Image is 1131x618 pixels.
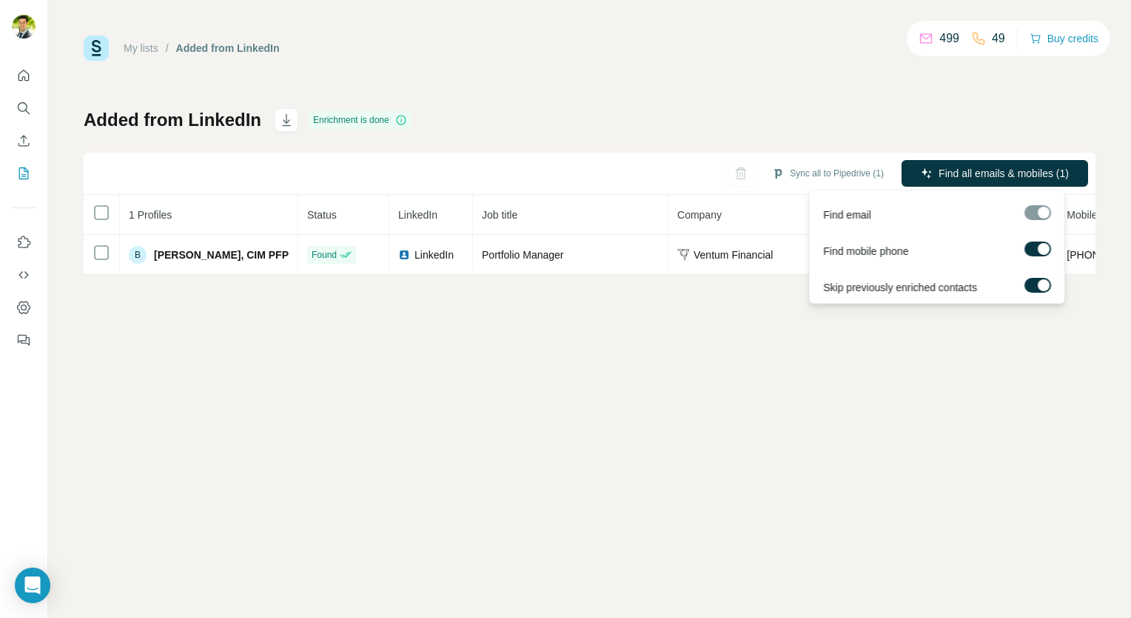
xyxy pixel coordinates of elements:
button: Dashboard [12,294,36,321]
button: Buy credits [1030,28,1098,49]
span: 1 Profiles [129,209,172,221]
span: LinkedIn [415,247,454,262]
div: B [129,246,147,264]
span: Skip previously enriched contacts [823,280,977,295]
button: Feedback [12,327,36,353]
span: Portfolio Manager [482,249,564,261]
span: Found [312,248,337,262]
h1: Added from LinkedIn [84,108,261,132]
span: Find all emails & mobiles (1) [939,166,1069,181]
img: Surfe Logo [84,36,109,61]
span: Mobile [1067,209,1097,221]
span: [PERSON_NAME], CIM PFP [154,247,289,262]
img: Avatar [12,15,36,39]
li: / [166,41,169,56]
div: Added from LinkedIn [176,41,280,56]
button: Sync all to Pipedrive (1) [762,162,894,185]
button: Use Surfe on LinkedIn [12,229,36,256]
button: Use Surfe API [12,262,36,288]
p: 499 [939,30,959,47]
p: 49 [992,30,1005,47]
img: company-logo [677,249,689,261]
button: Quick start [12,62,36,89]
span: Status [307,209,337,221]
button: My lists [12,160,36,187]
button: Enrich CSV [12,127,36,154]
img: LinkedIn logo [398,249,410,261]
span: LinkedIn [398,209,437,221]
a: My lists [124,42,158,54]
span: Job title [482,209,517,221]
span: Ventum Financial [694,247,773,262]
span: Company [677,209,722,221]
span: Find email [823,207,871,222]
div: Open Intercom Messenger [15,568,50,603]
button: Search [12,95,36,122]
span: Find mobile phone [823,244,908,259]
button: Find all emails & mobiles (1) [902,160,1088,187]
div: Enrichment is done [309,111,412,129]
